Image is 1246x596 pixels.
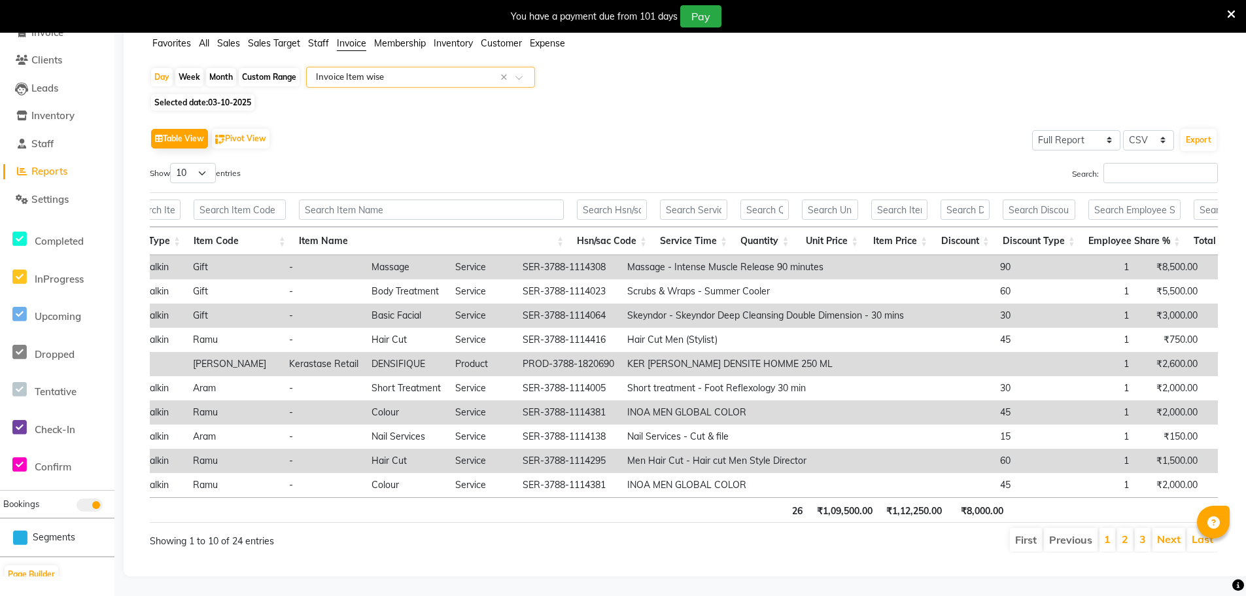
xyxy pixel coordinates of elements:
[186,279,283,304] td: Gift
[374,37,426,49] span: Membership
[365,473,449,497] td: Colour
[500,71,511,84] span: Clear all
[994,279,1074,304] td: 60
[994,328,1074,352] td: 45
[186,425,283,449] td: Aram
[206,68,236,86] div: Month
[35,385,77,398] span: Tentative
[186,352,283,376] td: [PERSON_NAME]
[283,304,365,328] td: -
[186,449,283,473] td: Ramu
[3,499,39,509] span: Bookings
[621,279,910,304] td: Scrubs & Wraps - Summer Cooler
[283,352,365,376] td: Kerastase Retail
[133,279,186,304] td: Walkin
[199,37,209,49] span: All
[186,328,283,352] td: Ramu
[1072,163,1218,183] label: Search:
[283,425,365,449] td: -
[516,304,621,328] td: SER-3788-1114064
[133,328,186,352] td: Walkin
[734,227,795,255] th: Quantity: activate to sort column ascending
[994,473,1074,497] td: 45
[948,497,1011,523] th: ₹8,000.00
[1135,352,1204,376] td: ₹2,600.00
[871,200,927,220] input: Search Item Price
[449,449,516,473] td: Service
[516,425,621,449] td: SER-3788-1114138
[283,400,365,425] td: -
[151,94,254,111] span: Selected date:
[1074,400,1135,425] td: 1
[621,328,910,352] td: Hair Cut Men (Stylist)
[1088,200,1181,220] input: Search Employee Share %
[516,449,621,473] td: SER-3788-1114295
[621,376,910,400] td: Short treatment - Foot Reflexology 30 min
[1135,473,1204,497] td: ₹2,000.00
[186,255,283,279] td: Gift
[449,425,516,449] td: Service
[35,310,81,323] span: Upcoming
[621,473,910,497] td: INOA MEN GLOBAL COLOR
[175,68,203,86] div: Week
[152,37,191,49] span: Favorites
[653,227,734,255] th: Service Time: activate to sort column ascending
[365,255,449,279] td: Massage
[365,279,449,304] td: Body Treatment
[3,137,111,152] a: Staff
[449,328,516,352] td: Service
[35,423,75,436] span: Check-In
[621,255,910,279] td: Massage - Intense Muscle Release 90 minutes
[194,200,286,220] input: Search Item Code
[239,68,300,86] div: Custom Range
[31,193,69,205] span: Settings
[449,376,516,400] td: Service
[133,376,186,400] td: Walkin
[365,449,449,473] td: Hair Cut
[516,352,621,376] td: PROD-3788-1820690
[283,255,365,279] td: -
[1135,449,1204,473] td: ₹1,500.00
[133,473,186,497] td: Walkin
[1074,376,1135,400] td: 1
[170,163,216,183] select: Showentries
[621,352,910,376] td: KER [PERSON_NAME] DENSITE HOMME 250 ML
[434,37,473,49] span: Inventory
[680,5,721,27] button: Pay
[292,227,570,255] th: Item Name: activate to sort column ascending
[1074,352,1135,376] td: 1
[1074,449,1135,473] td: 1
[35,273,84,285] span: InProgress
[621,449,910,473] td: Men Hair Cut - Hair cut Men Style Director
[365,352,449,376] td: DENSIFIQUE
[1074,473,1135,497] td: 1
[1135,279,1204,304] td: ₹5,500.00
[1074,304,1135,328] td: 1
[3,53,111,68] a: Clients
[1074,425,1135,449] td: 1
[1104,533,1111,546] a: 1
[1003,200,1075,220] input: Search Discount Type
[31,109,75,122] span: Inventory
[1135,304,1204,328] td: ₹3,000.00
[365,425,449,449] td: Nail Services
[941,200,990,220] input: Search Discount
[1192,533,1213,546] a: Last
[1082,227,1187,255] th: Employee Share %: activate to sort column ascending
[33,531,75,544] span: Segments
[1139,533,1146,546] a: 3
[3,192,111,207] a: Settings
[186,304,283,328] td: Gift
[283,473,365,497] td: -
[283,279,365,304] td: -
[365,304,449,328] td: Basic Facial
[994,449,1074,473] td: 60
[865,227,934,255] th: Item Price: activate to sort column ascending
[449,352,516,376] td: Product
[1074,279,1135,304] td: 1
[31,26,63,39] span: Invoice
[248,37,300,49] span: Sales Target
[1135,255,1204,279] td: ₹8,500.00
[516,376,621,400] td: SER-3788-1114005
[996,227,1082,255] th: Discount Type: activate to sort column ascending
